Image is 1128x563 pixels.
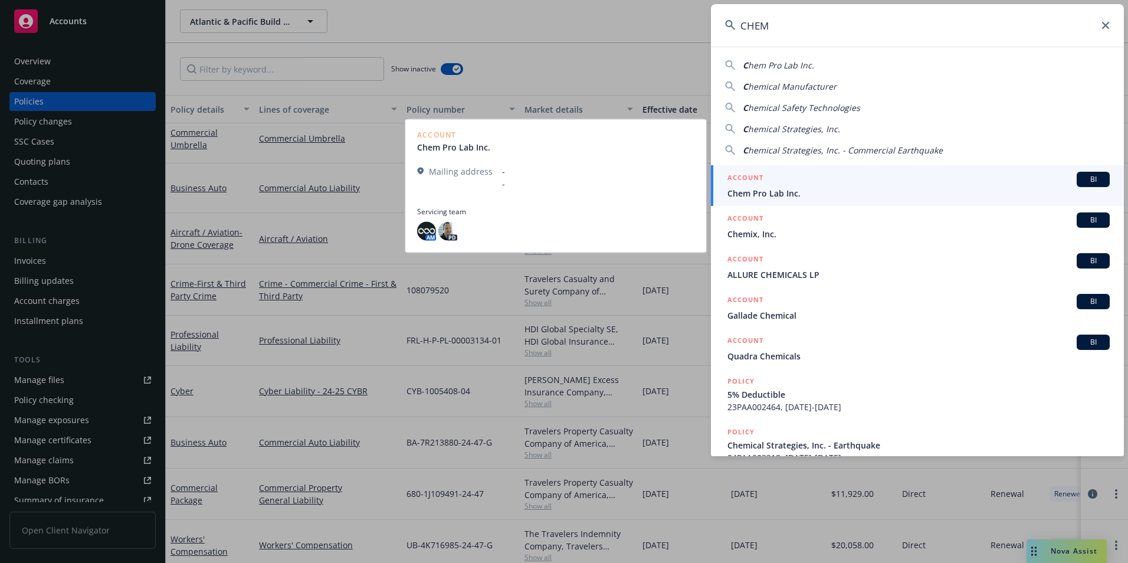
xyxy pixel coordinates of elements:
[748,145,943,156] span: hemical Strategies, Inc. - Commercial Earthquake
[1081,256,1105,266] span: BI
[1081,337,1105,348] span: BI
[711,165,1124,206] a: ACCOUNTBIChem Pro Lab Inc.
[1081,174,1105,185] span: BI
[743,123,748,135] span: C
[711,206,1124,247] a: ACCOUNTBIChemix, Inc.
[711,420,1124,470] a: POLICYChemical Strategies, Inc. - Earthquake24PAA003318, [DATE]-[DATE]
[727,309,1110,322] span: Gallade Chemical
[743,81,748,92] span: C
[748,123,840,135] span: hemical Strategies, Inc.
[711,4,1124,47] input: Search...
[727,439,1110,451] span: Chemical Strategies, Inc. - Earthquake
[1081,296,1105,307] span: BI
[748,81,837,92] span: hemical Manufacturer
[727,388,1110,401] span: 5% Deductible
[711,287,1124,328] a: ACCOUNTBIGallade Chemical
[727,294,763,308] h5: ACCOUNT
[727,212,763,227] h5: ACCOUNT
[748,60,814,71] span: hem Pro Lab Inc.
[711,328,1124,369] a: ACCOUNTBIQuadra Chemicals
[727,187,1110,199] span: Chem Pro Lab Inc.
[711,247,1124,287] a: ACCOUNTBIALLURE CHEMICALS LP
[727,350,1110,362] span: Quadra Chemicals
[727,375,755,387] h5: POLICY
[743,60,748,71] span: C
[727,426,755,438] h5: POLICY
[727,401,1110,413] span: 23PAA002464, [DATE]-[DATE]
[727,335,763,349] h5: ACCOUNT
[711,369,1124,420] a: POLICY5% Deductible23PAA002464, [DATE]-[DATE]
[727,228,1110,240] span: Chemix, Inc.
[727,172,763,186] h5: ACCOUNT
[727,253,763,267] h5: ACCOUNT
[727,451,1110,464] span: 24PAA003318, [DATE]-[DATE]
[748,102,860,113] span: hemical Safety Technologies
[1081,215,1105,225] span: BI
[743,145,748,156] span: C
[743,102,748,113] span: C
[727,269,1110,281] span: ALLURE CHEMICALS LP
